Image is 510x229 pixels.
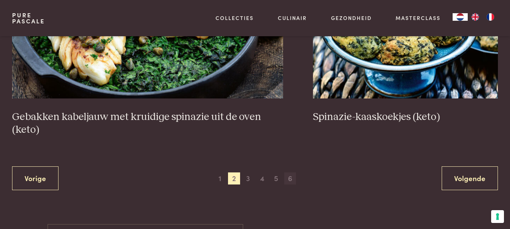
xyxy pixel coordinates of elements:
span: 2 [228,172,240,184]
span: 6 [284,172,296,184]
a: Culinair [278,14,307,22]
ul: Language list [468,13,498,21]
span: 5 [270,172,282,184]
a: Vorige [12,166,59,190]
a: FR [483,13,498,21]
h3: Spinazie-kaaskoekjes (keto) [313,111,498,124]
a: PurePascale [12,12,45,24]
span: 4 [256,172,268,184]
span: 1 [214,172,226,184]
button: Uw voorkeuren voor toestemming voor trackingtechnologieën [491,210,504,223]
a: Masterclass [396,14,441,22]
a: Collecties [216,14,254,22]
h3: Gebakken kabeljauw met kruidige spinazie uit de oven (keto) [12,111,283,137]
aside: Language selected: Nederlands [453,13,498,21]
a: EN [468,13,483,21]
a: Volgende [442,166,498,190]
span: 3 [242,172,254,184]
div: Language [453,13,468,21]
a: Gezondheid [331,14,372,22]
a: NL [453,13,468,21]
